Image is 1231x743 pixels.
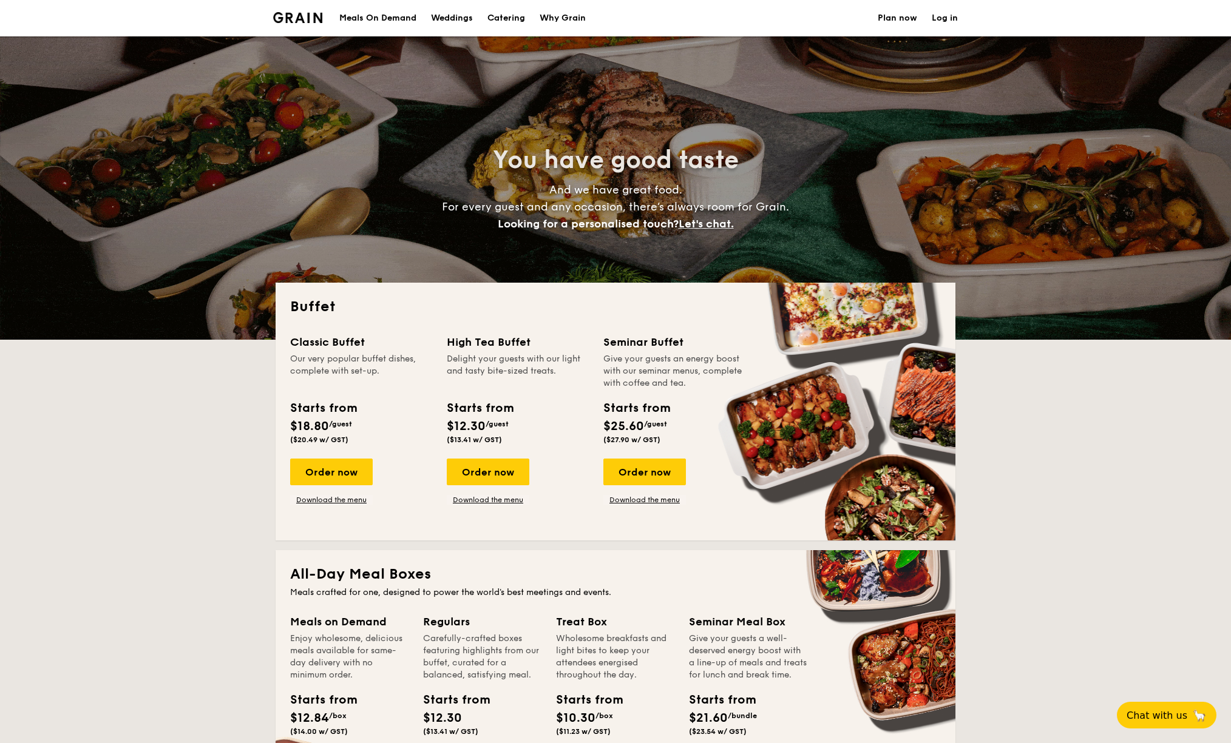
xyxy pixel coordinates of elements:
span: /box [329,711,347,720]
div: Starts from [290,691,345,709]
div: Classic Buffet [290,334,432,351]
div: Order now [447,459,529,485]
div: Starts from [603,399,670,417]
h2: All-Day Meal Boxes [290,565,941,584]
span: ($11.23 w/ GST) [556,727,611,736]
button: Chat with us🦙 [1117,702,1216,728]
a: Download the menu [603,495,686,505]
span: Chat with us [1127,710,1187,721]
span: $12.84 [290,711,329,725]
div: Regulars [423,613,541,630]
div: Enjoy wholesome, delicious meals available for same-day delivery with no minimum order. [290,633,409,681]
span: /guest [486,420,509,428]
span: Let's chat. [679,217,734,230]
span: ($13.41 w/ GST) [447,435,502,444]
a: Logotype [273,12,322,23]
div: Our very popular buffet dishes, complete with set-up. [290,353,432,389]
div: Seminar Buffet [603,334,745,351]
div: Meals crafted for one, designed to power the world's best meetings and events. [290,587,941,599]
div: Give your guests an energy boost with our seminar menus, complete with coffee and tea. [603,353,745,389]
div: Order now [603,459,686,485]
span: 🦙 [1192,708,1207,722]
div: Seminar Meal Box [689,613,807,630]
div: Starts from [447,399,513,417]
span: ($14.00 w/ GST) [290,727,348,736]
span: $18.80 [290,419,329,434]
div: Carefully-crafted boxes featuring highlights from our buffet, curated for a balanced, satisfying ... [423,633,541,681]
span: ($23.54 w/ GST) [689,727,747,736]
div: Order now [290,459,373,485]
div: Treat Box [556,613,674,630]
span: /guest [329,420,352,428]
span: /bundle [728,711,757,720]
div: Starts from [290,399,356,417]
span: /guest [644,420,667,428]
span: Looking for a personalised touch? [498,217,679,230]
div: Give your guests a well-deserved energy boost with a line-up of meals and treats for lunch and br... [689,633,807,681]
span: $25.60 [603,419,644,434]
span: ($13.41 w/ GST) [423,727,478,736]
div: Starts from [556,691,611,709]
span: ($27.90 w/ GST) [603,435,660,444]
span: You have good taste [493,146,739,175]
span: And we have great food. For every guest and any occasion, there’s always room for Grain. [442,183,789,230]
span: $12.30 [447,419,486,434]
span: $21.60 [689,711,728,725]
div: Delight your guests with our light and tasty bite-sized treats. [447,353,589,389]
h2: Buffet [290,297,941,317]
span: /box [595,711,613,720]
span: $12.30 [423,711,462,725]
div: Meals on Demand [290,613,409,630]
a: Download the menu [290,495,373,505]
div: Starts from [689,691,744,709]
div: High Tea Buffet [447,334,589,351]
div: Wholesome breakfasts and light bites to keep your attendees energised throughout the day. [556,633,674,681]
div: Starts from [423,691,478,709]
img: Grain [273,12,322,23]
span: ($20.49 w/ GST) [290,435,348,444]
a: Download the menu [447,495,529,505]
span: $10.30 [556,711,595,725]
